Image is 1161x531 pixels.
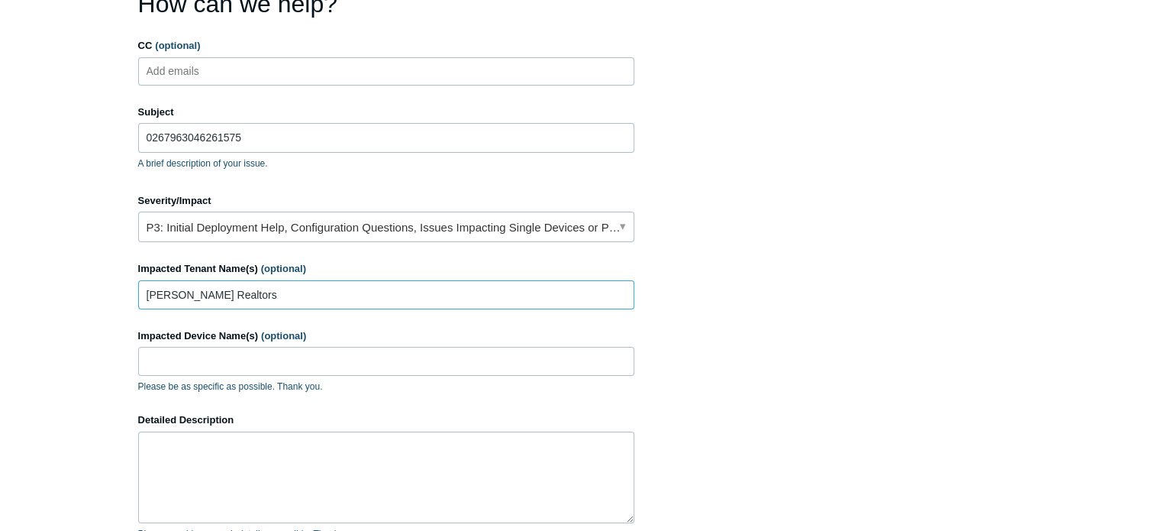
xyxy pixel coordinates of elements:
label: Impacted Device Name(s) [138,329,634,344]
label: CC [138,38,634,53]
span: (optional) [155,40,200,51]
p: Please be as specific as possible. Thank you. [138,380,634,393]
span: (optional) [261,263,306,274]
input: Add emails [140,60,231,83]
label: Impacted Tenant Name(s) [138,261,634,277]
a: P3: Initial Deployment Help, Configuration Questions, Issues Impacting Single Devices or Past Out... [138,212,634,242]
label: Severity/Impact [138,193,634,209]
label: Subject [138,105,634,120]
span: (optional) [261,330,306,342]
label: Detailed Description [138,413,634,428]
p: A brief description of your issue. [138,157,634,170]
